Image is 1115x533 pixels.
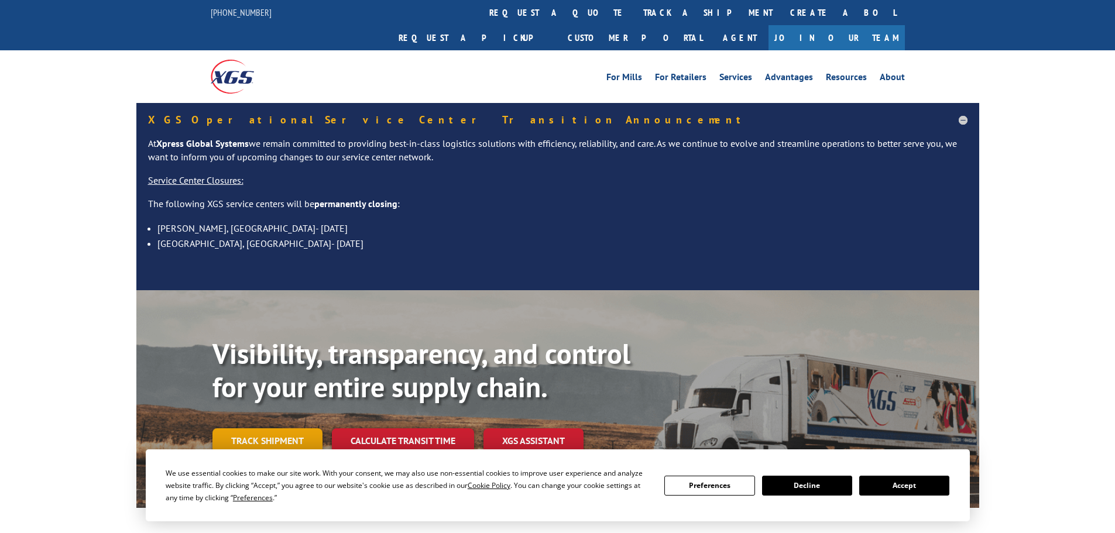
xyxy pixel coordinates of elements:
[146,449,970,521] div: Cookie Consent Prompt
[314,198,397,209] strong: permanently closing
[655,73,706,85] a: For Retailers
[212,428,323,453] a: Track shipment
[211,6,272,18] a: [PHONE_NUMBER]
[157,221,968,236] li: [PERSON_NAME], [GEOGRAPHIC_DATA]- [DATE]
[212,335,630,405] b: Visibility, transparency, and control for your entire supply chain.
[148,174,243,186] u: Service Center Closures:
[559,25,711,50] a: Customer Portal
[332,428,474,453] a: Calculate transit time
[483,428,584,453] a: XGS ASSISTANT
[390,25,559,50] a: Request a pickup
[711,25,769,50] a: Agent
[156,137,249,149] strong: Xpress Global Systems
[769,25,905,50] a: Join Our Team
[166,467,650,504] div: We use essential cookies to make our site work. With your consent, we may also use non-essential ...
[719,73,752,85] a: Services
[233,493,273,503] span: Preferences
[859,476,949,496] button: Accept
[468,480,510,490] span: Cookie Policy
[880,73,905,85] a: About
[606,73,642,85] a: For Mills
[157,236,968,251] li: [GEOGRAPHIC_DATA], [GEOGRAPHIC_DATA]- [DATE]
[148,137,968,174] p: At we remain committed to providing best-in-class logistics solutions with efficiency, reliabilit...
[762,476,852,496] button: Decline
[664,476,754,496] button: Preferences
[148,115,968,125] h5: XGS Operational Service Center Transition Announcement
[765,73,813,85] a: Advantages
[826,73,867,85] a: Resources
[148,197,968,221] p: The following XGS service centers will be :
